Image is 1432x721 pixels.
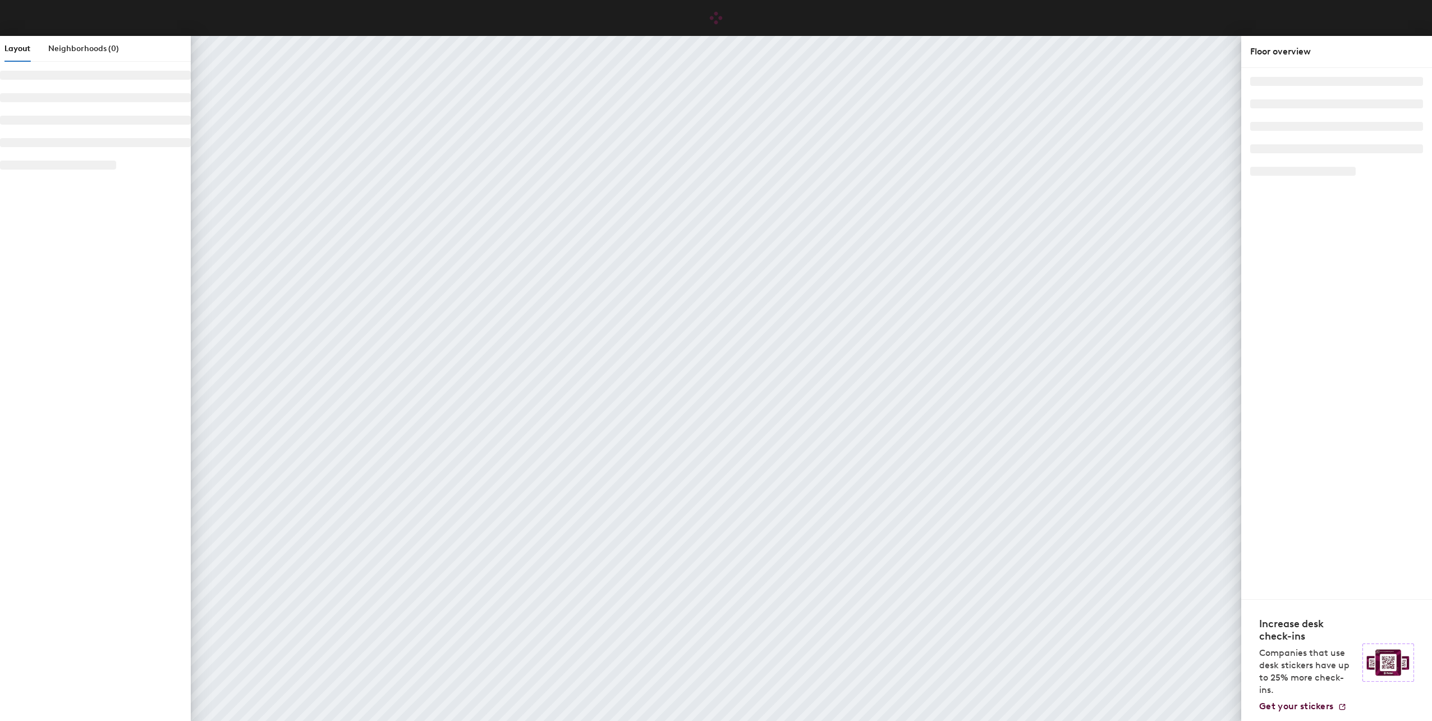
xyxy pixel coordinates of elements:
[4,44,30,53] span: Layout
[1259,647,1356,696] p: Companies that use desk stickers have up to 25% more check-ins.
[1259,618,1356,642] h4: Increase desk check-ins
[48,44,119,53] span: Neighborhoods (0)
[1250,45,1423,58] div: Floor overview
[1259,701,1347,712] a: Get your stickers
[1259,701,1333,711] span: Get your stickers
[1362,644,1414,682] img: Sticker logo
